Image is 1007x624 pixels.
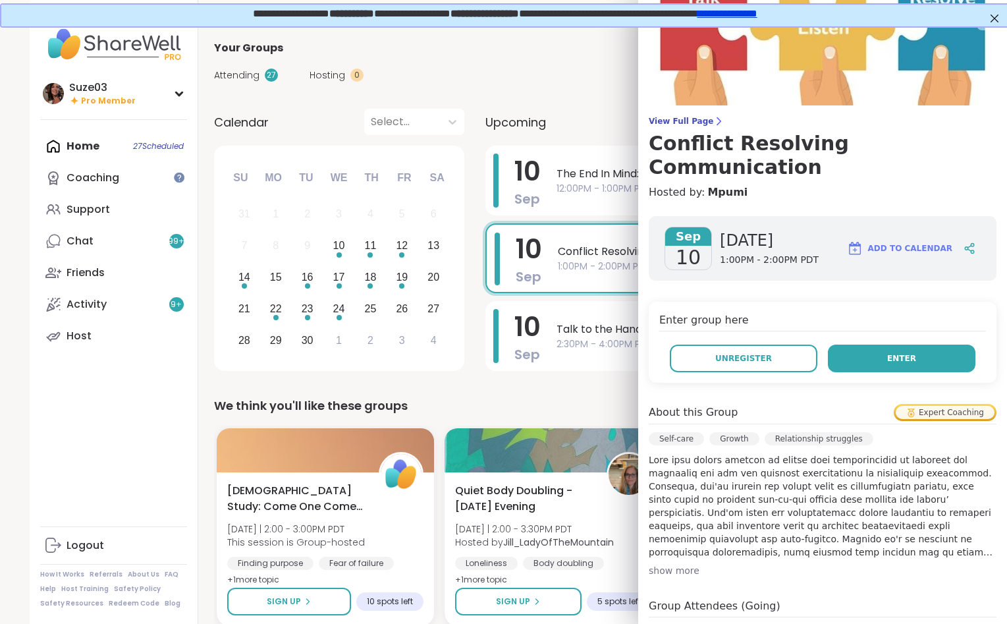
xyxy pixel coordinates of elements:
div: Choose Tuesday, September 16th, 2025 [293,264,321,292]
img: ShareWell Logomark [847,241,863,256]
div: 27 [427,300,439,318]
button: Add to Calendar [841,233,958,264]
a: Referrals [90,570,122,579]
div: 23 [302,300,313,318]
span: 10 spots left [367,596,413,607]
div: Host [67,329,92,343]
div: We [324,163,353,192]
div: Fr [390,163,419,192]
a: Safety Policy [114,584,161,594]
h4: Enter group here [659,312,986,331]
a: Safety Resources [40,599,103,608]
h4: About this Group [649,405,738,420]
span: Sep [514,190,540,208]
div: Activity [67,297,107,312]
div: 25 [365,300,377,318]
span: Attending [214,69,259,82]
span: [DATE] | 2:00 - 3:00PM PDT [227,523,365,536]
div: Mo [259,163,288,192]
a: Support [40,194,187,225]
a: Blog [165,599,180,608]
span: View Full Page [649,116,996,127]
a: Coaching [40,162,187,194]
div: 30 [302,331,313,349]
div: Friends [67,266,105,280]
div: Not available Sunday, September 7th, 2025 [231,232,259,260]
div: Choose Sunday, September 28th, 2025 [231,326,259,355]
iframe: Spotlight [174,172,184,183]
span: 12:00PM - 1:00PM PDT [557,182,939,196]
div: Choose Thursday, October 2nd, 2025 [356,326,385,355]
div: 15 [270,268,282,286]
span: Hosted by [455,536,614,549]
a: Mpumi [707,184,748,200]
button: Unregister [670,345,817,372]
span: Upcoming [485,113,546,131]
span: 9 + [171,299,182,310]
div: 18 [365,268,377,286]
div: 17 [333,268,345,286]
a: Help [40,584,56,594]
a: About Us [128,570,159,579]
span: 10 [516,231,542,268]
img: ShareWell [381,454,422,495]
div: Choose Sunday, September 14th, 2025 [231,264,259,292]
div: Choose Friday, September 19th, 2025 [388,264,416,292]
div: 2 [304,205,310,223]
div: 1 [336,331,342,349]
div: 14 [238,268,250,286]
div: Relationship struggles [765,432,873,445]
div: 2 [367,331,373,349]
div: show more [649,564,996,577]
div: 27 [265,69,278,82]
div: 11 [365,237,377,254]
a: Activity9+ [40,289,187,320]
span: Your Groups [214,40,283,56]
a: Host [40,320,187,352]
div: 31 [238,205,250,223]
button: Sign Up [227,588,351,615]
div: 21 [238,300,250,318]
div: Sa [422,163,451,192]
span: 1:00PM - 2:00PM PDT [720,254,819,267]
div: 20 [427,268,439,286]
div: Choose Wednesday, September 24th, 2025 [325,295,353,323]
div: 6 [431,205,437,223]
div: Choose Monday, September 15th, 2025 [261,264,290,292]
span: [DEMOGRAPHIC_DATA] Study: Come One Come All [227,483,364,515]
button: Sign Up [455,588,582,615]
div: Support [67,202,110,217]
span: Sep [516,268,541,286]
span: Sep [665,227,711,246]
div: Choose Thursday, September 25th, 2025 [356,295,385,323]
span: Add to Calendar [868,242,952,254]
span: [DATE] | 2:00 - 3:30PM PDT [455,523,614,536]
div: Choose Thursday, September 11th, 2025 [356,232,385,260]
div: Not available Thursday, September 4th, 2025 [356,200,385,229]
div: 3 [399,331,405,349]
div: Choose Saturday, October 4th, 2025 [420,326,448,355]
span: 10 [676,246,701,269]
h4: Hosted by: [649,184,996,200]
div: 16 [302,268,313,286]
div: Suze03 [69,80,136,95]
div: Logout [67,538,104,553]
span: 5 spots left [597,596,641,607]
div: Tu [292,163,321,192]
div: Choose Saturday, September 13th, 2025 [420,232,448,260]
div: Body doubling [523,557,604,570]
h4: Group Attendees (Going) [649,598,996,617]
div: 19 [396,268,408,286]
a: Logout [40,530,187,561]
span: Calendar [214,113,269,131]
span: Quiet Body Doubling -[DATE] Evening [455,483,592,515]
div: Choose Friday, September 12th, 2025 [388,232,416,260]
span: Hosting [310,69,345,82]
p: Lore ipsu dolors ametcon ad elitse doei temporincidid ut laboreet dol magnaaliq eni adm ven quisn... [649,453,996,559]
div: Choose Friday, October 3rd, 2025 [388,326,416,355]
div: Not available Sunday, August 31st, 2025 [231,200,259,229]
div: Choose Friday, September 26th, 2025 [388,295,416,323]
div: Choose Sunday, September 21st, 2025 [231,295,259,323]
div: Not available Tuesday, September 9th, 2025 [293,232,321,260]
a: Host Training [61,584,109,594]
